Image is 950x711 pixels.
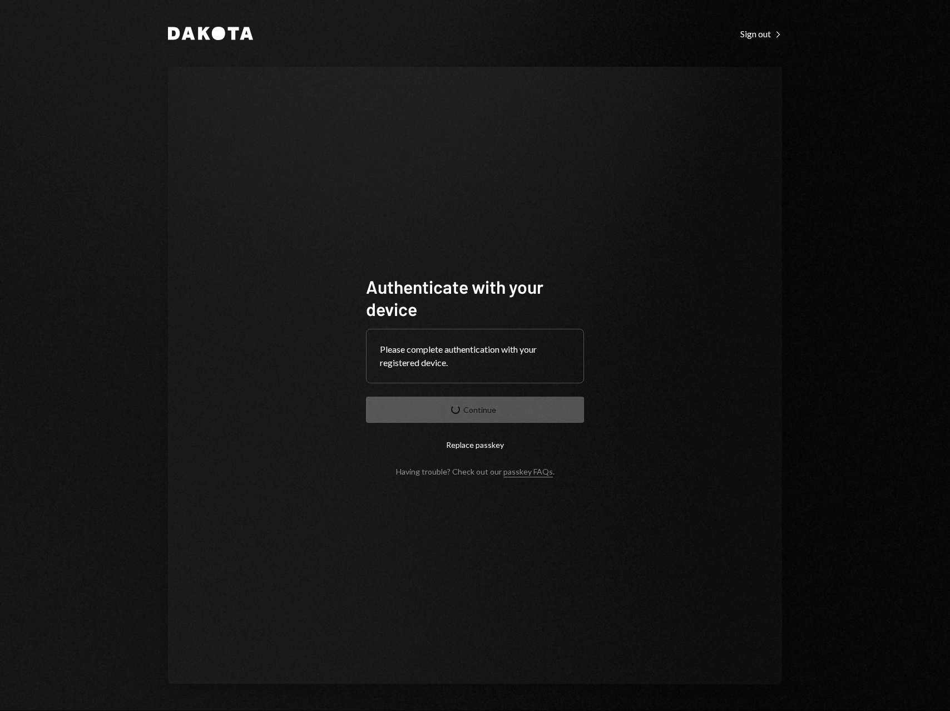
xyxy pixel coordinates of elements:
[740,27,782,39] a: Sign out
[366,275,584,320] h1: Authenticate with your device
[396,467,555,476] div: Having trouble? Check out our .
[366,432,584,458] button: Replace passkey
[503,467,553,477] a: passkey FAQs
[380,343,570,369] div: Please complete authentication with your registered device.
[740,28,782,39] div: Sign out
